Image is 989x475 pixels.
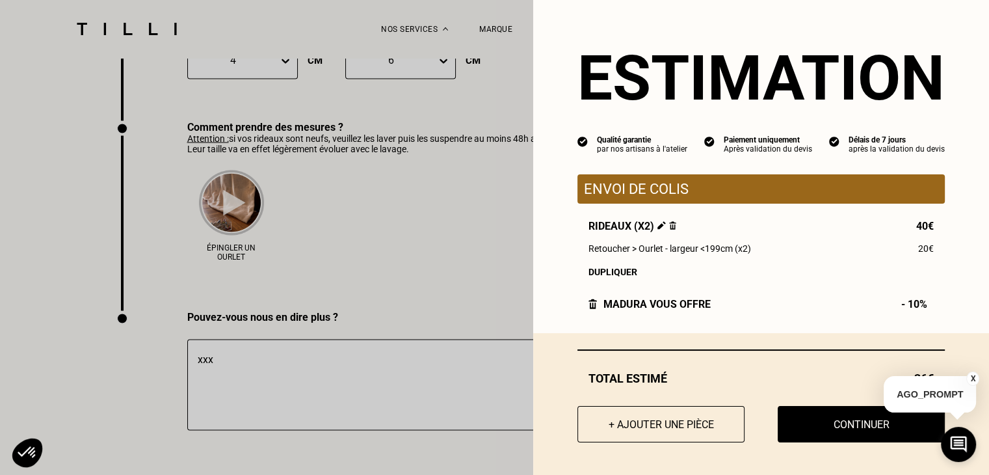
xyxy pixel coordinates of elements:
span: - 10% [901,298,934,310]
div: par nos artisans à l'atelier [597,144,687,154]
div: Madura vous offre [588,298,711,310]
span: 20€ [918,243,934,254]
div: après la validation du devis [849,144,945,154]
p: AGO_PROMPT [884,376,976,413]
div: Délais de 7 jours [849,135,945,144]
img: Éditer [657,221,666,230]
div: Après validation du devis [724,144,812,154]
button: Continuer [778,406,945,442]
img: icon list info [577,135,588,147]
span: Rideaux (x2) [588,220,676,232]
div: Total estimé [577,372,945,385]
span: 40€ [916,220,934,232]
img: Supprimer [669,221,676,230]
div: Qualité garantie [597,135,687,144]
div: Dupliquer [588,267,934,277]
button: X [966,372,979,386]
img: icon list info [829,135,839,147]
img: icon list info [704,135,715,147]
section: Estimation [577,42,945,115]
button: + Ajouter une pièce [577,406,745,442]
p: Envoi de colis [584,181,938,197]
div: Paiement uniquement [724,135,812,144]
span: Retoucher > Ourlet - largeur <199cm (x2) [588,243,751,254]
